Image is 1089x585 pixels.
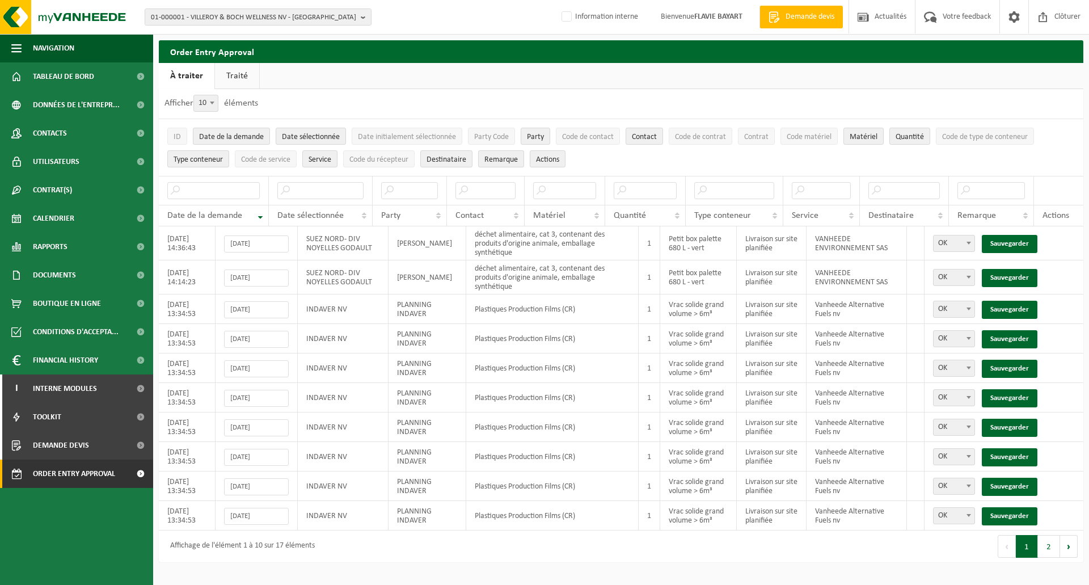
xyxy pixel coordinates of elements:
button: RemarqueRemarque: Activate to sort [478,150,524,167]
a: Traité [215,63,259,89]
td: INDAVER NV [298,472,389,501]
span: Contrat [744,133,769,141]
button: 01-000001 - VILLEROY & BOCH WELLNESS NV - [GEOGRAPHIC_DATA] [145,9,372,26]
button: Type conteneurType conteneur: Activate to sort [167,150,229,167]
td: Livraison sur site planifiée [737,324,807,353]
td: 1 [639,226,660,260]
td: [DATE] 14:36:43 [159,226,216,260]
span: OK [934,508,974,524]
td: déchet alimentaire, cat 3, contenant des produits d'origine animale, emballage synthétique [466,226,639,260]
span: Remarque [484,155,518,164]
td: 1 [639,442,660,472]
a: Sauvegarder [982,269,1037,287]
span: OK [933,360,975,377]
button: Code du récepteurCode du récepteur: Activate to sort [343,150,415,167]
button: Code matérielCode matériel: Activate to sort [780,128,838,145]
span: Order entry approval [33,460,115,488]
td: Livraison sur site planifiée [737,260,807,294]
td: Vanheede Alternative Fuels nv [807,383,907,413]
td: Vanheede Alternative Fuels nv [807,442,907,472]
span: Conditions d'accepta... [33,318,119,346]
span: ID [174,133,181,141]
td: [DATE] 13:34:53 [159,324,216,353]
a: Sauvegarder [982,478,1037,496]
span: Date sélectionnée [282,133,340,141]
span: OK [933,478,975,495]
td: [DATE] 14:14:23 [159,260,216,294]
span: Demande devis [783,11,837,23]
span: Service [309,155,331,164]
td: Livraison sur site planifiée [737,413,807,442]
span: Matériel [533,211,565,220]
td: 1 [639,472,660,501]
button: Previous [998,535,1016,558]
td: PLANNING INDAVER [389,501,466,531]
span: Quantité [896,133,924,141]
span: Date de la demande [167,211,242,220]
span: Actions [1042,211,1069,220]
td: INDAVER NV [298,501,389,531]
span: I [11,374,22,403]
td: [DATE] 13:34:53 [159,501,216,531]
span: Contact [455,211,484,220]
span: Quantité [614,211,646,220]
span: OK [933,301,975,318]
span: Code de contact [562,133,614,141]
span: Code de service [241,155,290,164]
td: Petit box palette 680 L - vert [660,226,737,260]
td: Plastiques Production Films (CR) [466,383,639,413]
td: Vrac solide grand volume > 6m³ [660,294,737,324]
span: Date de la demande [199,133,264,141]
button: DestinataireDestinataire : Activate to sort [420,150,472,167]
td: INDAVER NV [298,324,389,353]
td: 1 [639,324,660,353]
td: 1 [639,353,660,383]
span: Tableau de bord [33,62,94,91]
td: 1 [639,383,660,413]
div: Affichage de l'élément 1 à 10 sur 17 éléments [164,536,315,557]
button: Next [1060,535,1078,558]
button: Code de type de conteneurCode de type de conteneur: Activate to sort [936,128,1034,145]
span: Code matériel [787,133,831,141]
a: Sauvegarder [982,389,1037,407]
span: OK [933,389,975,406]
button: Date de la demandeDate de la demande: Activate to remove sorting [193,128,270,145]
span: Type conteneur [174,155,223,164]
td: [DATE] 13:34:53 [159,294,216,324]
td: [DATE] 13:34:53 [159,472,216,501]
td: PLANNING INDAVER [389,472,466,501]
label: Afficher éléments [164,99,258,108]
td: Vrac solide grand volume > 6m³ [660,442,737,472]
td: Plastiques Production Films (CR) [466,294,639,324]
td: Vanheede Alternative Fuels nv [807,413,907,442]
span: Actions [536,155,559,164]
span: Remarque [957,211,996,220]
td: INDAVER NV [298,442,389,472]
button: Actions [530,150,565,167]
span: OK [934,360,974,376]
td: Plastiques Production Films (CR) [466,353,639,383]
td: [PERSON_NAME] [389,226,466,260]
a: Sauvegarder [982,330,1037,348]
a: Sauvegarder [982,419,1037,437]
td: Plastiques Production Films (CR) [466,324,639,353]
span: Party Code [474,133,509,141]
button: ContactContact: Activate to sort [626,128,663,145]
span: OK [934,478,974,494]
td: Plastiques Production Films (CR) [466,501,639,531]
td: [DATE] 13:34:53 [159,442,216,472]
a: Sauvegarder [982,235,1037,253]
td: Vrac solide grand volume > 6m³ [660,383,737,413]
td: Vanheede Alternative Fuels nv [807,472,907,501]
td: Livraison sur site planifiée [737,294,807,324]
td: Vanheede Alternative Fuels nv [807,324,907,353]
td: PLANNING INDAVER [389,324,466,353]
span: Données de l'entrepr... [33,91,120,119]
button: 1 [1016,535,1038,558]
span: Matériel [850,133,877,141]
td: Plastiques Production Films (CR) [466,413,639,442]
td: Plastiques Production Films (CR) [466,442,639,472]
a: Sauvegarder [982,360,1037,378]
span: Party [527,133,544,141]
span: OK [933,330,975,347]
